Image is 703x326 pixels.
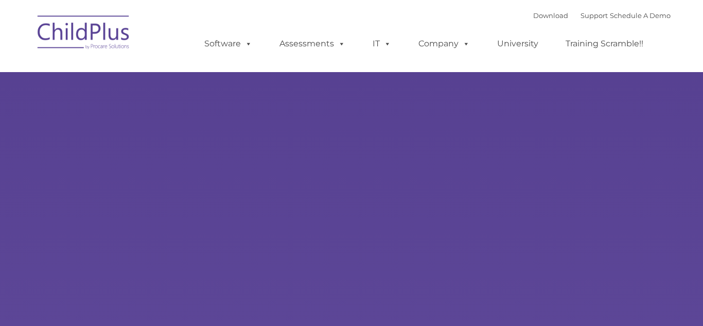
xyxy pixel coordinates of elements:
a: Software [194,33,262,54]
a: Company [408,33,480,54]
a: Support [581,11,608,20]
img: ChildPlus by Procare Solutions [32,8,135,60]
a: Assessments [269,33,356,54]
font: | [533,11,671,20]
a: Schedule A Demo [610,11,671,20]
a: University [487,33,549,54]
a: Training Scramble!! [555,33,654,54]
a: IT [362,33,401,54]
a: Download [533,11,568,20]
